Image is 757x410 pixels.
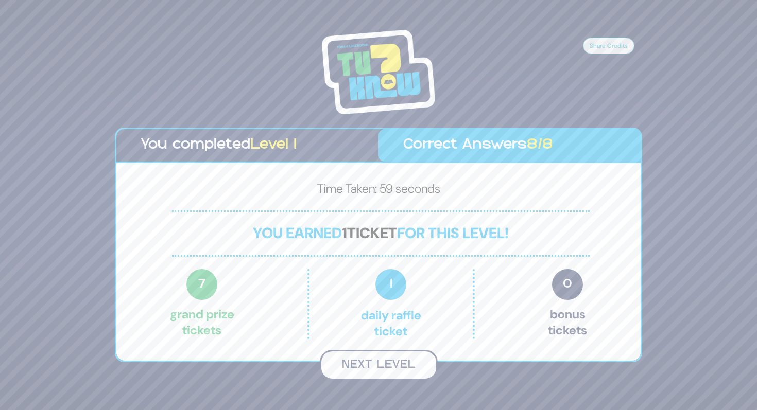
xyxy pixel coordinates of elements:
p: Daily Raffle ticket [331,269,451,339]
span: You earned for this level! [253,223,509,243]
p: Time Taken: 59 seconds [133,180,624,202]
span: 0 [552,269,583,300]
p: You completed [141,134,354,156]
span: 1 [375,269,406,300]
p: Bonus tickets [548,269,587,339]
span: 1 [342,223,347,243]
img: Tournament Logo [322,30,435,114]
button: Share Credits [583,38,634,54]
p: Correct Answers [403,134,616,156]
span: ticket [347,223,397,243]
span: 8/8 [527,138,553,152]
span: Level 1 [250,138,297,152]
span: 7 [186,269,217,300]
button: Next Level [320,350,438,380]
p: Grand Prize tickets [170,269,234,339]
